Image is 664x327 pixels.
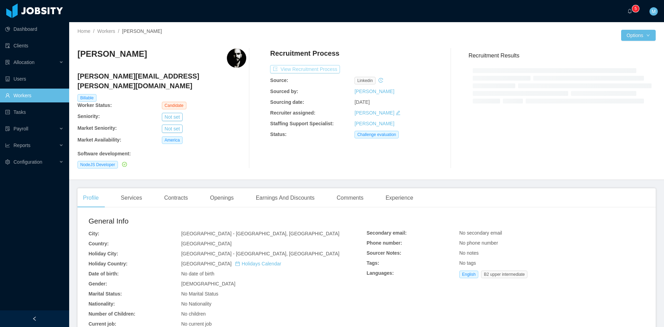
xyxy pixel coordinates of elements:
span: B2 upper intermediate [481,271,527,278]
b: Nationality: [89,301,115,307]
b: Languages: [367,270,394,276]
span: No notes [459,250,479,256]
b: Country: [89,241,109,246]
span: Allocation [13,60,35,65]
b: City: [89,231,99,236]
a: icon: pie-chartDashboard [5,22,64,36]
div: Contracts [159,188,193,208]
a: icon: calendarHolidays Calendar [235,261,281,266]
span: No secondary email [459,230,502,236]
b: Holiday City: [89,251,118,256]
span: [GEOGRAPHIC_DATA] - [GEOGRAPHIC_DATA], [GEOGRAPHIC_DATA] [181,231,339,236]
b: Software development : [77,151,131,156]
span: [PERSON_NAME] [122,28,162,34]
b: Tags: [367,260,379,266]
i: icon: edit [396,110,400,115]
i: icon: history [378,78,383,83]
span: Challenge evaluation [354,131,399,138]
button: Not set [162,113,183,121]
button: icon: exportView Recruitment Process [270,65,340,73]
div: Comments [331,188,369,208]
b: Worker Status: [77,102,112,108]
p: 5 [635,5,637,12]
span: Candidate [162,102,186,109]
b: Marital Status: [89,291,122,297]
span: English [459,271,478,278]
span: / [118,28,119,34]
span: [GEOGRAPHIC_DATA] - [GEOGRAPHIC_DATA], [GEOGRAPHIC_DATA] [181,251,339,256]
span: Payroll [13,126,28,131]
b: Market Availability: [77,137,121,143]
b: Sourcing date: [270,99,304,105]
div: Experience [380,188,419,208]
a: icon: robotUsers [5,72,64,86]
a: icon: exportView Recruitment Process [270,66,340,72]
a: icon: check-circle [121,162,127,167]
div: Profile [77,188,104,208]
a: [PERSON_NAME] [354,110,394,116]
sup: 5 [632,5,639,12]
span: No current job [181,321,212,327]
h4: Recruitment Process [270,48,339,58]
a: [PERSON_NAME] [354,89,394,94]
b: Sourcer Notes: [367,250,401,256]
button: Optionsicon: down [621,30,656,41]
a: [PERSON_NAME] [354,121,394,126]
span: [GEOGRAPHIC_DATA] [181,261,281,266]
span: [DEMOGRAPHIC_DATA] [181,281,236,287]
i: icon: solution [5,60,10,65]
h3: Recruitment Results [469,51,656,60]
span: No Nationality [181,301,211,307]
span: [GEOGRAPHIC_DATA] [181,241,232,246]
span: linkedin [354,77,376,84]
span: No date of birth [181,271,214,276]
b: Phone number: [367,240,402,246]
span: No children [181,311,206,317]
h3: [PERSON_NAME] [77,48,147,60]
img: 19605c20-5fe8-11e9-bed4-170e5fe48d6f_68dc132686e75-400w.png [227,48,246,68]
i: icon: setting [5,160,10,164]
i: icon: calendar [235,261,240,266]
span: No phone number [459,240,498,246]
button: Not set [162,125,183,133]
a: icon: auditClients [5,39,64,53]
span: / [93,28,94,34]
a: Workers [97,28,115,34]
div: Services [115,188,147,208]
a: icon: profileTasks [5,105,64,119]
div: Openings [204,188,239,208]
span: NodeJS Developer [77,161,118,169]
h2: General Info [89,216,367,227]
b: Sourced by: [270,89,298,94]
b: Source: [270,78,288,83]
a: Home [77,28,90,34]
b: Market Seniority: [77,125,117,131]
i: icon: line-chart [5,143,10,148]
span: [DATE] [354,99,370,105]
div: No tags [459,260,645,267]
b: Current job: [89,321,116,327]
span: Reports [13,143,30,148]
b: Status: [270,131,286,137]
h4: [PERSON_NAME][EMAIL_ADDRESS][PERSON_NAME][DOMAIN_NAME] [77,71,246,91]
b: Staffing Support Specialist: [270,121,334,126]
span: No Marital Status [181,291,218,297]
a: icon: userWorkers [5,89,64,102]
b: Seniority: [77,113,100,119]
i: icon: check-circle [122,162,127,167]
span: Billable [77,94,96,102]
b: Recruiter assigned: [270,110,315,116]
i: icon: bell [627,9,632,13]
b: Date of birth: [89,271,119,276]
span: Configuration [13,159,42,165]
span: M [652,7,656,16]
b: Secondary email: [367,230,407,236]
i: icon: file-protect [5,126,10,131]
b: Holiday Country: [89,261,128,266]
b: Gender: [89,281,107,287]
span: America [162,136,183,144]
b: Number of Children: [89,311,135,317]
div: Earnings And Discounts [250,188,320,208]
